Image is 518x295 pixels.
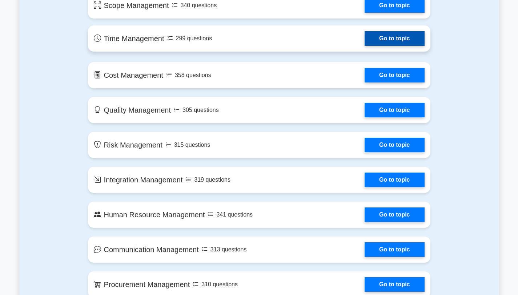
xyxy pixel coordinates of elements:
a: Go to topic [365,207,424,222]
a: Go to topic [365,173,424,187]
a: Go to topic [365,138,424,152]
a: Go to topic [365,31,424,46]
a: Go to topic [365,68,424,82]
a: Go to topic [365,103,424,117]
a: Go to topic [365,277,424,292]
a: Go to topic [365,242,424,257]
